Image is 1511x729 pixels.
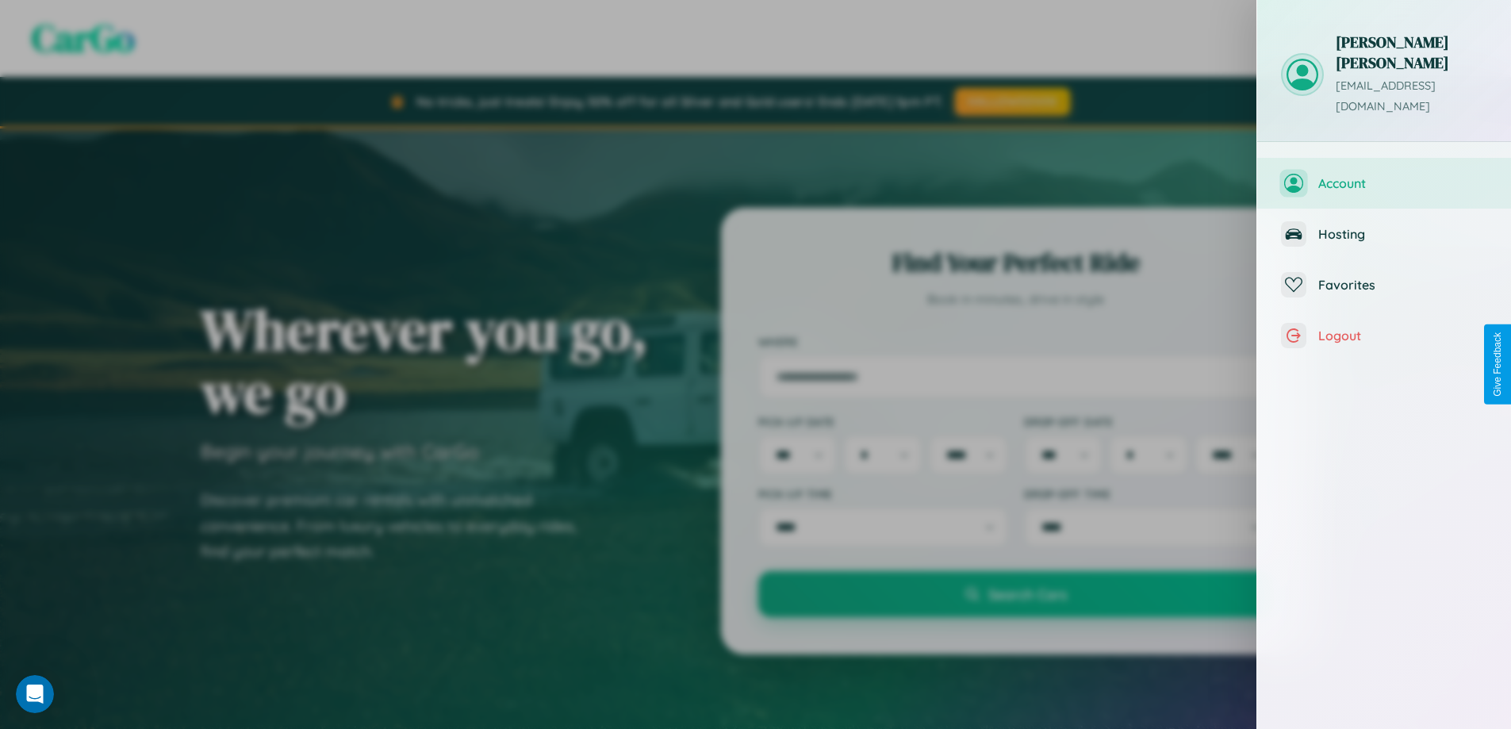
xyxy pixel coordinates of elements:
[1318,277,1487,293] span: Favorites
[1257,310,1511,361] button: Logout
[1257,158,1511,209] button: Account
[1336,32,1487,73] h3: [PERSON_NAME] [PERSON_NAME]
[1318,226,1487,242] span: Hosting
[1257,259,1511,310] button: Favorites
[1492,332,1503,397] div: Give Feedback
[1318,328,1487,343] span: Logout
[16,675,54,713] iframe: Intercom live chat
[1336,76,1487,117] p: [EMAIL_ADDRESS][DOMAIN_NAME]
[1257,209,1511,259] button: Hosting
[1318,175,1487,191] span: Account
